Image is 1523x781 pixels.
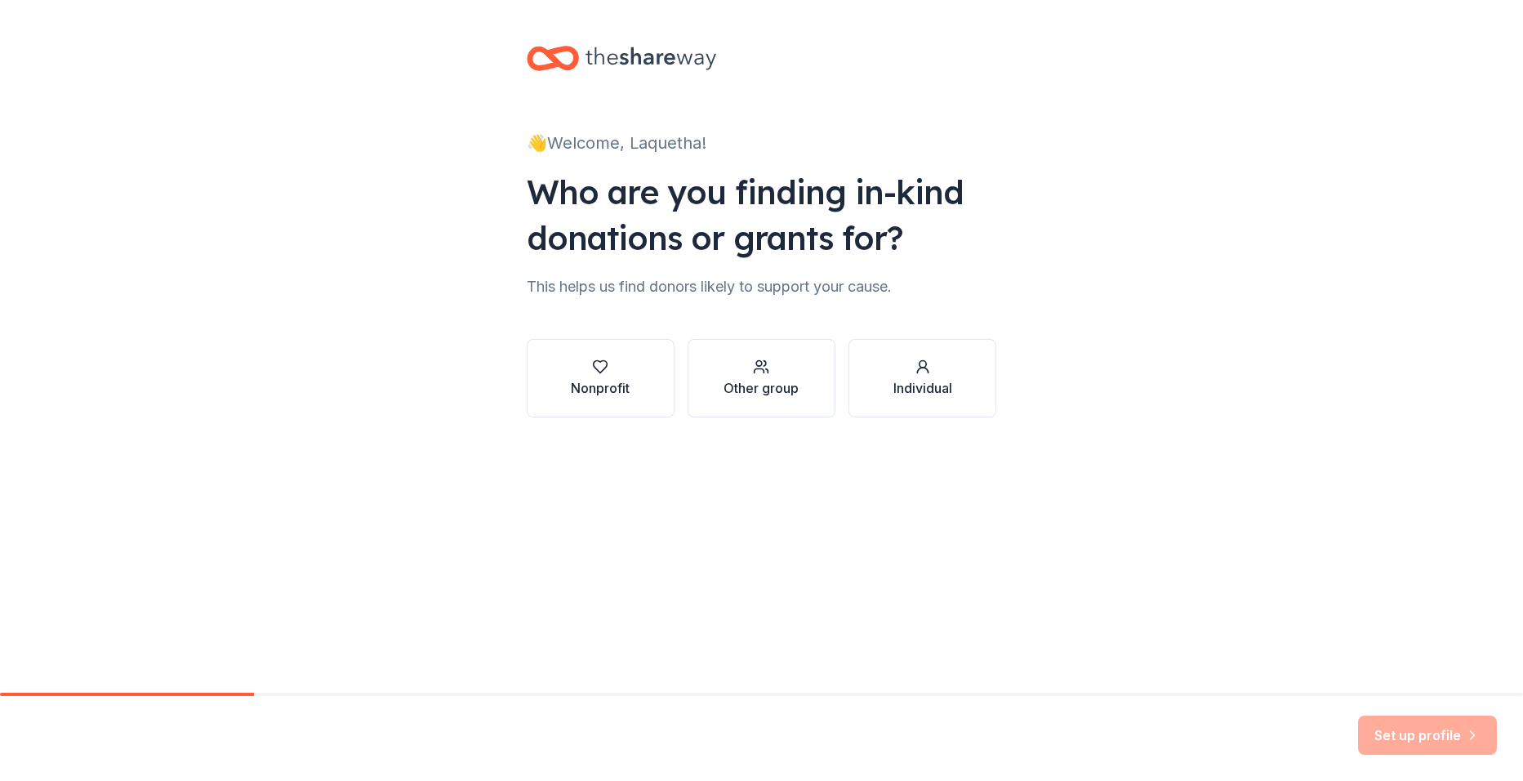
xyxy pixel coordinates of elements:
[688,339,835,417] button: Other group
[893,378,952,398] div: Individual
[527,130,997,156] div: 👋 Welcome, Laquetha!
[527,274,997,300] div: This helps us find donors likely to support your cause.
[848,339,996,417] button: Individual
[571,378,630,398] div: Nonprofit
[724,378,799,398] div: Other group
[527,169,997,261] div: Who are you finding in-kind donations or grants for?
[527,339,675,417] button: Nonprofit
